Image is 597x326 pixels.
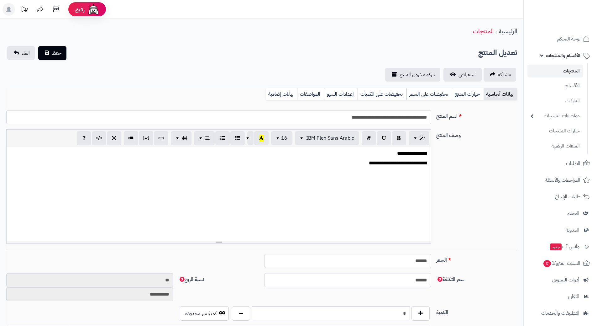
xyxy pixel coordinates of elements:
a: الطلبات [527,156,593,171]
span: 16 [281,134,287,142]
a: تخفيضات على السعر [406,88,452,100]
span: نسبة الربح [178,276,204,283]
span: الأقسام والمنتجات [546,51,580,60]
button: 16 [271,131,292,145]
a: حركة مخزون المنتج [385,68,440,82]
img: logo-2.png [554,13,591,26]
a: السلات المتروكة0 [527,256,593,271]
a: المنتجات [527,65,583,77]
a: أدوات التسويق [527,272,593,287]
label: السعر [434,254,520,264]
span: رفيق [75,6,85,13]
span: جديد [550,243,562,250]
a: المواصفات [297,88,324,100]
label: الكمية [434,306,520,316]
a: الرئيسية [499,26,517,36]
a: العملاء [527,206,593,221]
span: السلات المتروكة [543,259,580,268]
button: IBM Plex Sans Arabic [295,131,359,145]
span: سعر التكلفة [436,276,464,283]
span: طلبات الإرجاع [555,192,580,201]
a: بيانات إضافية [266,88,297,100]
label: اسم المنتج [434,110,520,120]
a: الأقسام [527,79,583,93]
a: المدونة [527,222,593,238]
span: استعراض [458,71,477,78]
a: استعراض [443,68,482,82]
a: وآتس آبجديد [527,239,593,254]
a: إعدادات السيو [324,88,358,100]
a: طلبات الإرجاع [527,189,593,204]
span: الغاء [22,49,30,57]
span: 0 [543,260,551,267]
a: لوحة التحكم [527,31,593,46]
a: مواصفات المنتجات [527,109,583,123]
span: الطلبات [566,159,580,168]
a: خيارات المنتجات [527,124,583,138]
span: المراجعات والأسئلة [545,176,580,184]
span: حفظ [52,49,61,57]
span: أدوات التسويق [552,275,579,284]
span: مشاركه [498,71,511,78]
h2: تعديل المنتج [478,46,517,59]
button: حفظ [38,46,66,60]
a: تخفيضات على الكميات [358,88,406,100]
span: وآتس آب [549,242,579,251]
a: بيانات أساسية [484,88,517,100]
span: لوحة التحكم [557,35,580,43]
span: العملاء [567,209,579,218]
a: تحديثات المنصة [17,3,32,17]
a: المنتجات [473,26,494,36]
span: التقارير [568,292,579,301]
a: مشاركه [484,68,516,82]
img: ai-face.png [87,3,100,16]
a: الملفات الرقمية [527,139,583,153]
a: خيارات المنتج [452,88,484,100]
a: التطبيقات والخدمات [527,306,593,321]
a: الماركات [527,94,583,108]
span: التطبيقات والخدمات [541,309,579,318]
label: وصف المنتج [434,129,520,139]
span: حركة مخزون المنتج [400,71,435,78]
a: الغاء [7,46,35,60]
a: المراجعات والأسئلة [527,173,593,188]
span: IBM Plex Sans Arabic [306,134,354,142]
span: المدونة [566,226,579,234]
a: التقارير [527,289,593,304]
